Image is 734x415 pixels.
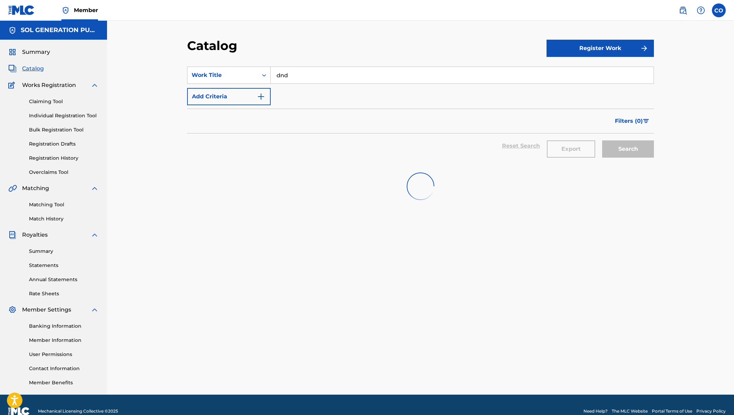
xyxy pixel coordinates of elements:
a: Matching Tool [29,201,99,208]
img: Summary [8,48,17,56]
span: Works Registration [22,81,76,89]
span: Member Settings [22,306,71,314]
span: Mechanical Licensing Collective © 2025 [38,408,118,414]
a: Member Benefits [29,379,99,386]
button: Filters (0) [611,112,654,130]
span: Matching [22,184,49,192]
span: Catalog [22,65,44,73]
img: expand [90,231,99,239]
button: Register Work [547,40,654,57]
img: 9d2ae6d4665cec9f34b9.svg [257,92,265,101]
a: Bulk Registration Tool [29,126,99,134]
img: Top Rightsholder [61,6,70,14]
a: Portal Terms of Use [652,408,692,414]
a: Need Help? [583,408,608,414]
h2: Catalog [187,38,241,53]
span: Royalties [22,231,48,239]
span: Filters ( 0 ) [615,117,643,125]
img: preloader [407,172,434,200]
a: Match History [29,215,99,223]
form: Search Form [187,67,654,164]
img: MLC Logo [8,5,35,15]
a: Summary [29,248,99,255]
img: Works Registration [8,81,17,89]
a: Annual Statements [29,276,99,283]
iframe: Resource Center [715,287,734,343]
img: Royalties [8,231,17,239]
img: expand [90,184,99,192]
img: f7272a7cc735f4ea7f67.svg [640,44,648,52]
a: CatalogCatalog [8,65,44,73]
a: Banking Information [29,323,99,330]
img: Catalog [8,65,17,73]
button: Add Criteria [187,88,271,105]
img: Member Settings [8,306,17,314]
a: Contact Information [29,365,99,372]
a: SummarySummary [8,48,50,56]
h5: SOL GENERATION PUBLISHING LIMITED [21,26,99,34]
img: expand [90,81,99,89]
a: User Permissions [29,351,99,358]
img: Accounts [8,26,17,34]
div: User Menu [712,3,726,17]
a: Individual Registration Tool [29,112,99,119]
span: Summary [22,48,50,56]
a: Overclaims Tool [29,169,99,176]
div: Help [694,3,708,17]
a: Statements [29,262,99,269]
a: Claiming Tool [29,98,99,105]
img: expand [90,306,99,314]
a: The MLC Website [612,408,648,414]
img: Matching [8,184,17,192]
img: help [697,6,705,14]
span: Member [74,6,98,14]
a: Member Information [29,337,99,344]
img: search [679,6,687,14]
a: Public Search [676,3,690,17]
img: filter [643,119,649,123]
a: Registration History [29,155,99,162]
a: Rate Sheets [29,290,99,297]
a: Privacy Policy [696,408,726,414]
div: Work Title [192,71,254,79]
a: Registration Drafts [29,140,99,148]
